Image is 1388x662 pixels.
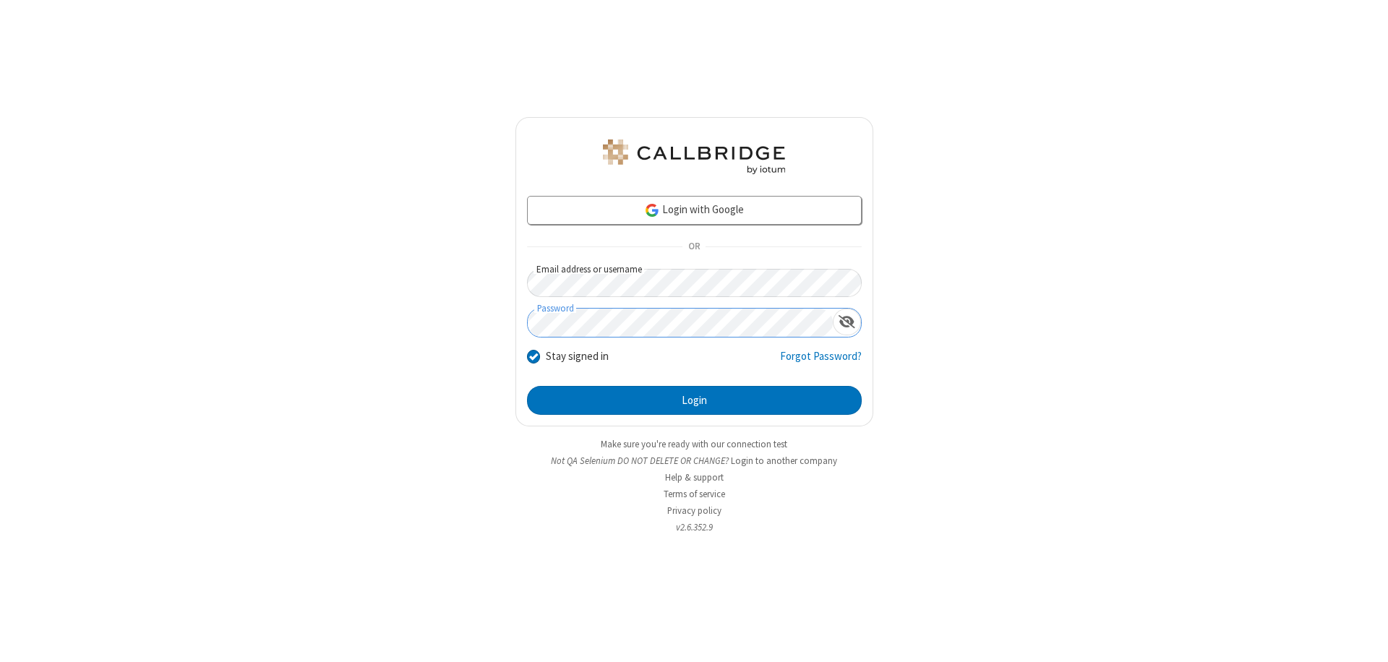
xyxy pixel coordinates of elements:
span: OR [682,237,706,257]
input: Email address or username [527,269,862,297]
a: Forgot Password? [780,348,862,376]
li: v2.6.352.9 [515,520,873,534]
button: Login to another company [731,454,837,468]
div: Show password [833,309,861,335]
a: Login with Google [527,196,862,225]
li: Not QA Selenium DO NOT DELETE OR CHANGE? [515,454,873,468]
img: google-icon.png [644,202,660,218]
label: Stay signed in [546,348,609,365]
a: Privacy policy [667,504,721,517]
iframe: Chat [1352,624,1377,652]
input: Password [528,309,833,337]
img: QA Selenium DO NOT DELETE OR CHANGE [600,139,788,174]
a: Terms of service [664,488,725,500]
a: Help & support [665,471,724,483]
button: Login [527,386,862,415]
a: Make sure you're ready with our connection test [601,438,787,450]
